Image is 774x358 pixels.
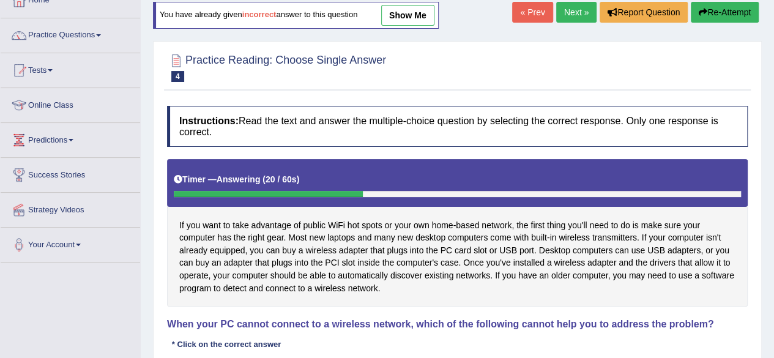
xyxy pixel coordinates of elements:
[1,158,140,188] a: Success Stories
[167,51,386,82] h2: Practice Reading: Choose Single Answer
[167,339,286,351] div: * Click on the correct answer
[512,2,553,23] a: « Prev
[262,174,266,184] b: (
[167,106,748,147] h4: Read the text and answer the multiple-choice question by selecting the correct response. Only one...
[153,2,439,29] div: You have already given answer to this question
[1,53,140,84] a: Tests
[691,2,759,23] button: Re-Attempt
[1,228,140,258] a: Your Account
[297,174,300,184] b: )
[1,123,140,154] a: Predictions
[600,2,688,23] button: Report Question
[381,5,434,26] a: show me
[174,175,299,184] h5: Timer —
[1,88,140,119] a: Online Class
[556,2,597,23] a: Next »
[266,174,297,184] b: 20 / 60s
[242,10,277,20] b: incorrect
[217,174,261,184] b: Answering
[171,71,184,82] span: 4
[167,159,748,307] div: If you want to take advantage of public WiFi hot spots or your own home-based network, the first ...
[1,193,140,223] a: Strategy Videos
[1,18,140,49] a: Practice Questions
[179,116,239,126] b: Instructions:
[167,319,748,330] h4: When your PC cannot connect to a wireless network, which of the following cannot help you to addr...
